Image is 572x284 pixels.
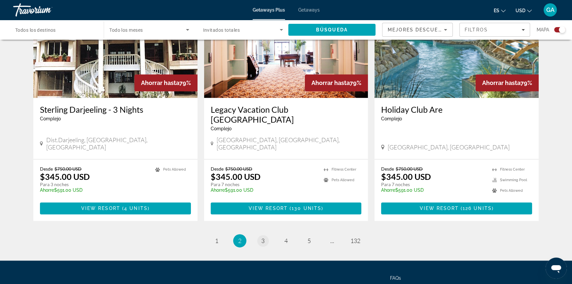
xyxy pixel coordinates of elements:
span: Pets Allowed [332,178,354,182]
span: Complejo [40,116,61,121]
span: Ahorrar hasta [311,79,350,86]
span: Pets Allowed [500,188,523,193]
span: $750.00 USD [225,166,252,172]
mat-select: Sort by [388,26,447,34]
input: Select destination [15,26,95,34]
p: Para 7 noches [211,182,317,187]
nav: Pagination [33,234,539,247]
span: 4 [284,237,288,244]
span: $750.00 USD [396,166,423,172]
span: 130 units [292,206,321,211]
span: ( ) [288,206,323,211]
p: $591.00 USD [40,187,149,193]
span: Filtros [465,27,488,32]
button: Search [288,24,375,36]
p: Para 3 noches [40,182,149,187]
span: Ahorrar hasta [482,79,520,86]
span: ... [330,237,334,244]
span: es [494,8,499,13]
a: Getaways [298,7,320,13]
span: View Resort [81,206,120,211]
span: GA [546,7,554,13]
span: 132 [350,237,360,244]
span: Ahorre [381,187,395,193]
a: Travorium [13,1,79,19]
span: Invitados totales [203,27,240,33]
span: Ahorrar hasta [141,79,179,86]
a: Getaways Plus [253,7,285,13]
p: Para 7 noches [381,182,485,187]
span: 2 [238,237,241,244]
span: $750.00 USD [54,166,82,172]
span: 3 [261,237,265,244]
span: Ahorre [40,187,54,193]
p: $345.00 USD [381,172,431,182]
button: View Resort(4 units) [40,202,191,214]
span: Ahorre [211,187,225,193]
a: Holiday Club Are [381,104,532,114]
span: Swimming Pool [500,178,527,182]
iframe: Botón para iniciar la ventana de mensajería [546,258,567,279]
span: Todo los meses [109,27,143,33]
span: ( ) [120,206,150,211]
span: Dist.Darjeeling, [GEOGRAPHIC_DATA], [GEOGRAPHIC_DATA] [46,136,191,151]
span: View Resort [249,206,288,211]
span: Complejo [211,126,232,131]
button: Change currency [516,6,532,15]
button: View Resort(126 units) [381,202,532,214]
button: View Resort(130 units) [211,202,362,214]
span: 5 [307,237,311,244]
span: 126 units [463,206,492,211]
button: User Menu [542,3,559,17]
p: $345.00 USD [40,172,90,182]
span: Complejo [381,116,402,121]
a: Sterling Darjeeling - 3 Nights [40,104,191,114]
p: $591.00 USD [381,187,485,193]
span: ( ) [459,206,494,211]
div: 79% [305,74,368,91]
span: Pets Allowed [163,167,186,172]
button: Filters [459,23,530,37]
span: 4 units [124,206,148,211]
p: $591.00 USD [211,187,317,193]
span: USD [516,8,525,13]
span: Desde [211,166,224,172]
span: Mejores descuentos [388,27,454,32]
span: [GEOGRAPHIC_DATA], [GEOGRAPHIC_DATA], [GEOGRAPHIC_DATA] [217,136,362,151]
span: Desde [381,166,394,172]
a: FAQs [390,275,401,281]
span: View Resort [419,206,458,211]
span: 1 [215,237,218,244]
span: Fitness Center [500,167,525,172]
a: Legacy Vacation Club [GEOGRAPHIC_DATA] [211,104,362,124]
span: Fitness Center [332,167,356,172]
span: Mapa [537,25,549,34]
span: Todos los destinos [15,27,56,33]
span: [GEOGRAPHIC_DATA], [GEOGRAPHIC_DATA] [388,143,510,151]
span: Desde [40,166,53,172]
button: Change language [494,6,506,15]
span: Búsqueda [316,27,348,32]
div: 79% [134,74,197,91]
div: 79% [476,74,539,91]
p: $345.00 USD [211,172,261,182]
